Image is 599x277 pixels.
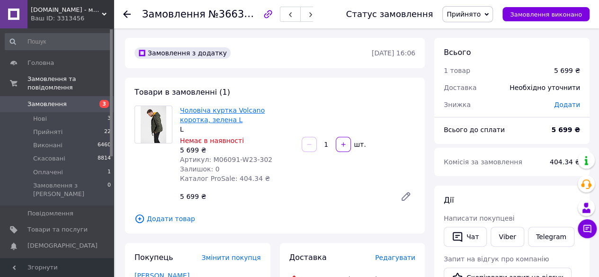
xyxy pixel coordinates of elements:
span: №366322645 [208,8,276,20]
div: 5 699 ₴ [176,190,393,203]
span: Каталог ProSale: 404.34 ₴ [180,175,270,182]
span: Написати покупцеві [444,214,514,222]
span: 22 [104,128,111,136]
span: Дії [444,196,454,205]
button: Чат [444,227,487,247]
a: Viber [491,227,524,247]
span: 3 [99,100,109,108]
span: Повідомлення [27,209,73,218]
span: Знижка [444,101,471,108]
div: 5 699 ₴ [554,66,580,75]
div: Статус замовлення [346,9,433,19]
span: Замовлення з [PERSON_NAME] [33,181,107,198]
span: Покупець [134,253,173,262]
div: Повернутися назад [123,9,131,19]
span: Оплачені [33,168,63,177]
a: Telegram [528,227,574,247]
span: Товари та послуги [27,225,88,234]
span: Caswear.store - магазин одягу та взуття [31,6,102,14]
span: Замовлення [142,9,206,20]
div: L [180,125,294,134]
span: Прийняті [33,128,63,136]
span: Замовлення та повідомлення [27,75,114,92]
img: Чоловіча куртка Volcano коротка, зелена L [141,106,166,143]
span: Скасовані [33,154,65,163]
time: [DATE] 16:06 [372,49,415,57]
span: Запит на відгук про компанію [444,255,549,263]
span: Головна [27,59,54,67]
span: Прийнято [447,10,481,18]
b: 5 699 ₴ [551,126,580,134]
a: Чоловіча куртка Volcano коротка, зелена L [180,107,265,124]
span: Артикул: M06091-W23-302 [180,156,272,163]
span: Редагувати [375,254,415,261]
span: Комісія за замовлення [444,158,522,166]
span: Всього [444,48,471,57]
span: Товари в замовленні (1) [134,88,230,97]
div: Ваш ID: 3313456 [31,14,114,23]
span: Додати [554,101,580,108]
span: Залишок: 0 [180,165,220,173]
span: 0 [107,181,111,198]
span: Всього до сплати [444,126,505,134]
span: 404.34 ₴ [550,158,580,166]
span: Нові [33,115,47,123]
span: Доставка [444,84,476,91]
input: Пошук [5,33,112,50]
span: 6460 [98,141,111,150]
div: Замовлення з додатку [134,47,231,59]
div: шт. [352,140,367,149]
span: 1 товар [444,67,470,74]
div: Необхідно уточнити [504,77,586,98]
span: Виконані [33,141,63,150]
button: Чат з покупцем [578,219,597,238]
span: 3 [107,115,111,123]
span: Немає в наявності [180,137,244,144]
span: Додати товар [134,214,415,224]
span: Змінити покупця [202,254,261,261]
a: Редагувати [396,187,415,206]
span: Замовлення [27,100,67,108]
span: 8814 [98,154,111,163]
span: Доставка [289,253,327,262]
div: 5 699 ₴ [180,145,294,155]
span: Замовлення виконано [510,11,582,18]
span: 1 [107,168,111,177]
span: [DEMOGRAPHIC_DATA] [27,241,98,250]
button: Замовлення виконано [502,7,590,21]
